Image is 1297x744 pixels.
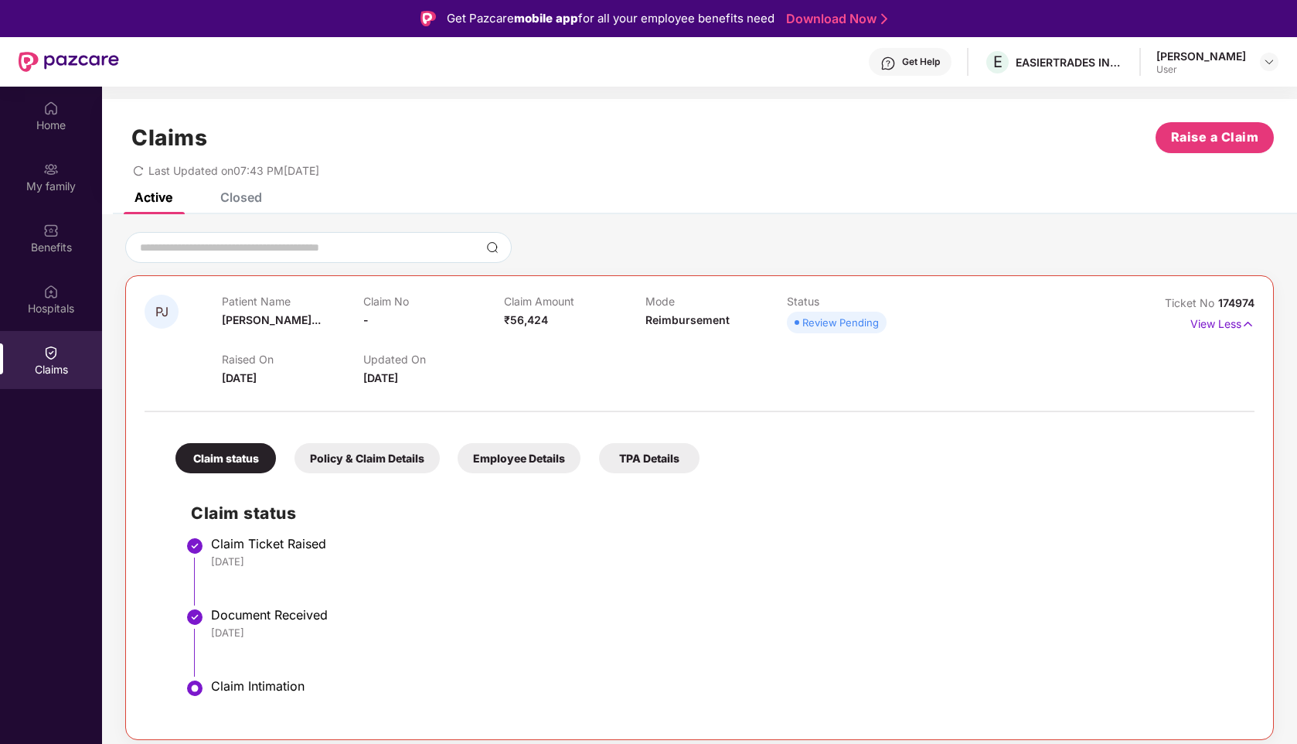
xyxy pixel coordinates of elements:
[1171,128,1259,147] span: Raise a Claim
[363,371,398,384] span: [DATE]
[43,284,59,299] img: svg+xml;base64,PHN2ZyBpZD0iSG9zcGl0YWxzIiB4bWxucz0iaHR0cDovL3d3dy53My5vcmcvMjAwMC9zdmciIHdpZHRoPS...
[1016,55,1124,70] div: EASIERTRADES INDIA LLP
[222,313,321,326] span: [PERSON_NAME]...
[880,56,896,71] img: svg+xml;base64,PHN2ZyBpZD0iSGVscC0zMngzMiIgeG1sbnM9Imh0dHA6Ly93d3cudzMub3JnLzIwMDAvc3ZnIiB3aWR0aD...
[148,164,319,177] span: Last Updated on 07:43 PM[DATE]
[191,500,1239,526] h2: Claim status
[599,443,700,473] div: TPA Details
[1241,316,1254,333] img: svg+xml;base64,PHN2ZyB4bWxucz0iaHR0cDovL3d3dy53My5vcmcvMjAwMC9zdmciIHdpZHRoPSIxNyIgaGVpZ2h0PSIxNy...
[1156,122,1274,153] button: Raise a Claim
[486,241,499,254] img: svg+xml;base64,PHN2ZyBpZD0iU2VhcmNoLTMyeDMyIiB4bWxucz0iaHR0cDovL3d3dy53My5vcmcvMjAwMC9zdmciIHdpZH...
[222,295,363,308] p: Patient Name
[1156,49,1246,63] div: [PERSON_NAME]
[645,313,730,326] span: Reimbursement
[787,295,928,308] p: Status
[211,626,1239,640] div: [DATE]
[902,56,940,68] div: Get Help
[133,164,144,177] span: redo
[43,101,59,116] img: svg+xml;base64,PHN2ZyBpZD0iSG9tZSIgeG1sbnM9Imh0dHA6Ly93d3cudzMub3JnLzIwMDAvc3ZnIiB3aWR0aD0iMjAiIG...
[19,52,119,72] img: New Pazcare Logo
[458,443,580,473] div: Employee Details
[802,315,879,330] div: Review Pending
[645,295,787,308] p: Mode
[186,608,204,626] img: svg+xml;base64,PHN2ZyBpZD0iU3RlcC1Eb25lLTMyeDMyIiB4bWxucz0iaHR0cDovL3d3dy53My5vcmcvMjAwMC9zdmciIH...
[363,295,505,308] p: Claim No
[504,295,645,308] p: Claim Amount
[211,678,1239,694] div: Claim Intimation
[43,345,59,360] img: svg+xml;base64,PHN2ZyBpZD0iQ2xhaW0iIHhtbG5zPSJodHRwOi8vd3d3LnczLm9yZy8yMDAwL3N2ZyIgd2lkdGg9IjIwIi...
[131,125,207,151] h1: Claims
[504,313,548,326] span: ₹56,424
[186,679,204,698] img: svg+xml;base64,PHN2ZyBpZD0iU3RlcC1BY3RpdmUtMzJ4MzIiIHhtbG5zPSJodHRwOi8vd3d3LnczLm9yZy8yMDAwL3N2Zy...
[294,443,440,473] div: Policy & Claim Details
[211,536,1239,551] div: Claim Ticket Raised
[881,11,887,27] img: Stroke
[420,11,436,26] img: Logo
[175,443,276,473] div: Claim status
[363,313,369,326] span: -
[220,189,262,205] div: Closed
[786,11,883,27] a: Download Now
[134,189,172,205] div: Active
[1190,312,1254,333] p: View Less
[211,607,1239,623] div: Document Received
[186,537,204,555] img: svg+xml;base64,PHN2ZyBpZD0iU3RlcC1Eb25lLTMyeDMyIiB4bWxucz0iaHR0cDovL3d3dy53My5vcmcvMjAwMC9zdmciIH...
[363,353,505,366] p: Updated On
[1263,56,1275,68] img: svg+xml;base64,PHN2ZyBpZD0iRHJvcGRvd24tMzJ4MzIiIHhtbG5zPSJodHRwOi8vd3d3LnczLm9yZy8yMDAwL3N2ZyIgd2...
[993,53,1003,71] span: E
[514,11,578,26] strong: mobile app
[222,371,257,384] span: [DATE]
[447,9,774,28] div: Get Pazcare for all your employee benefits need
[1156,63,1246,76] div: User
[1165,296,1218,309] span: Ticket No
[155,305,169,319] span: PJ
[43,223,59,238] img: svg+xml;base64,PHN2ZyBpZD0iQmVuZWZpdHMiIHhtbG5zPSJodHRwOi8vd3d3LnczLm9yZy8yMDAwL3N2ZyIgd2lkdGg9Ij...
[222,353,363,366] p: Raised On
[1218,296,1254,309] span: 174974
[211,555,1239,568] div: [DATE]
[43,162,59,177] img: svg+xml;base64,PHN2ZyB3aWR0aD0iMjAiIGhlaWdodD0iMjAiIHZpZXdCb3g9IjAgMCAyMCAyMCIgZmlsbD0ibm9uZSIgeG...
